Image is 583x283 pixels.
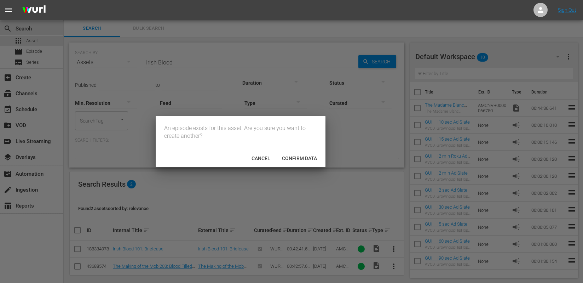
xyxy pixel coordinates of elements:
[17,2,51,18] img: ans4CAIJ8jUAAAAAAAAAAAAAAAAAAAAAAAAgQb4GAAAAAAAAAAAAAAAAAAAAAAAAJMjXAAAAAAAAAAAAAAAAAAAAAAAAgAT5G...
[276,152,323,164] button: Confirm data
[156,116,325,149] div: An episode exists for this asset. Are you sure you want to create another?
[558,7,576,13] a: Sign Out
[246,155,276,161] span: Cancel
[276,155,323,161] span: Confirm data
[4,6,13,14] span: menu
[245,152,276,164] button: Cancel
